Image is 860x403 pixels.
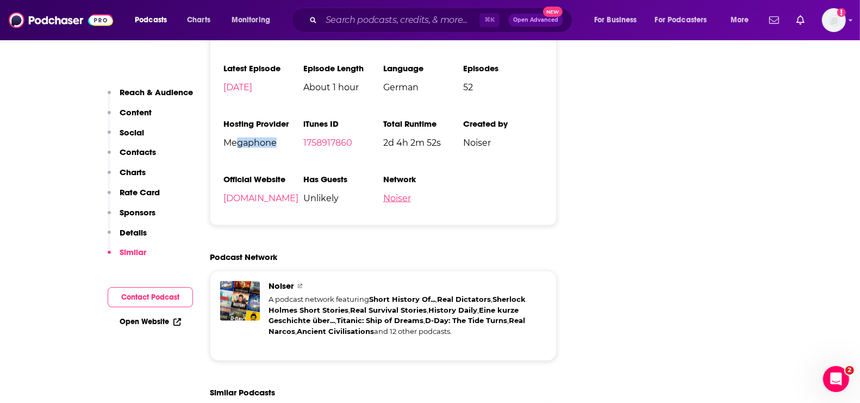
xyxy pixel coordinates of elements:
[218,274,236,292] img: Short History Of...
[9,10,113,30] img: Podchaser - Follow, Share and Rate Podcasts
[135,13,167,28] span: Podcasts
[507,316,509,325] span: ,
[244,310,262,328] img: Real Narcos
[822,8,846,32] button: Show profile menu
[383,138,463,148] span: 2d 4h 2m 52s
[120,187,160,197] p: Rate Card
[127,11,181,29] button: open menu
[303,119,383,129] h3: iTunes ID
[383,174,463,184] h3: Network
[587,11,651,29] button: open menu
[383,119,463,129] h3: Total Runtime
[120,87,193,97] p: Reach & Audience
[108,207,155,227] button: Sponsors
[383,82,463,92] span: German
[220,281,260,321] a: Noiser
[223,119,303,129] h3: Hosting Provider
[247,294,265,312] img: Eine kurze Geschichte über...
[350,306,427,314] a: Real Survival Stories
[425,316,507,325] a: D-Day: The Tide Turns
[508,14,563,27] button: Open AdvancedNew
[269,294,546,337] div: A podcast network featuring and 12 other podcasts.
[731,13,749,28] span: More
[348,306,350,314] span: ,
[303,82,383,92] span: About 1 hour
[269,316,525,336] a: Real Narcos
[120,167,146,177] p: Charts
[108,187,160,207] button: Rate Card
[297,327,374,336] a: Ancient Civilisations
[463,119,543,129] h3: Created by
[543,7,563,17] span: New
[765,11,783,29] a: Show notifications dropdown
[108,127,144,147] button: Social
[120,207,155,218] p: Sponsors
[369,295,435,303] a: Short History Of...
[594,13,637,28] span: For Business
[223,193,298,203] a: [DOMAIN_NAME]
[303,193,383,203] span: Unlikely
[108,107,152,127] button: Content
[295,327,297,336] span: ,
[303,174,383,184] h3: Has Guests
[108,147,156,167] button: Contacts
[228,307,246,325] img: D-Day: The Tide Turns
[231,292,249,310] img: History Daily
[120,247,146,257] p: Similar
[249,278,267,296] img: Sherlock Holmes Short Stories
[108,87,193,107] button: Reach & Audience
[232,13,270,28] span: Monitoring
[223,174,303,184] h3: Official Website
[335,316,336,325] span: ,
[336,316,423,325] a: Titanic: Ship of Dreams
[269,281,302,291] span: Noiser
[845,366,854,375] span: 2
[120,127,144,138] p: Social
[108,167,146,187] button: Charts
[513,17,558,23] span: Open Advanced
[224,11,284,29] button: open menu
[491,295,493,303] span: ,
[437,295,491,303] a: Real Dictators
[463,138,543,148] span: Noiser
[822,8,846,32] span: Logged in as lemya
[477,306,479,314] span: ,
[302,8,583,33] div: Search podcasts, credits, & more...
[792,11,809,29] a: Show notifications dropdown
[120,227,147,238] p: Details
[837,8,846,17] svg: Add a profile image
[303,63,383,73] h3: Episode Length
[108,227,147,247] button: Details
[423,316,425,325] span: ,
[187,13,210,28] span: Charts
[479,13,500,27] span: ⌘ K
[108,287,193,307] button: Contact Podcast
[427,306,428,314] span: ,
[655,13,707,28] span: For Podcasters
[120,147,156,157] p: Contacts
[428,306,477,314] a: History Daily
[648,11,723,29] button: open menu
[823,366,849,392] iframe: Intercom live chat
[233,276,251,294] img: Real Dictators
[435,295,437,303] span: ,
[210,387,275,398] h2: Similar Podcasts
[723,11,763,29] button: open menu
[223,82,252,92] a: [DATE]
[303,138,352,148] a: 1758917860
[321,11,479,29] input: Search podcasts, credits, & more...
[463,82,543,92] span: 52
[108,247,146,267] button: Similar
[223,63,303,73] h3: Latest Episode
[269,295,526,314] a: Sherlock Holmes Short Stories
[120,107,152,117] p: Content
[463,63,543,73] h3: Episodes
[269,281,302,291] a: Noiser
[822,8,846,32] img: User Profile
[215,289,233,307] img: Real Survival Stories
[180,11,217,29] a: Charts
[210,252,277,262] h2: Podcast Network
[223,138,303,148] span: Megaphone
[383,193,411,203] a: Noiser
